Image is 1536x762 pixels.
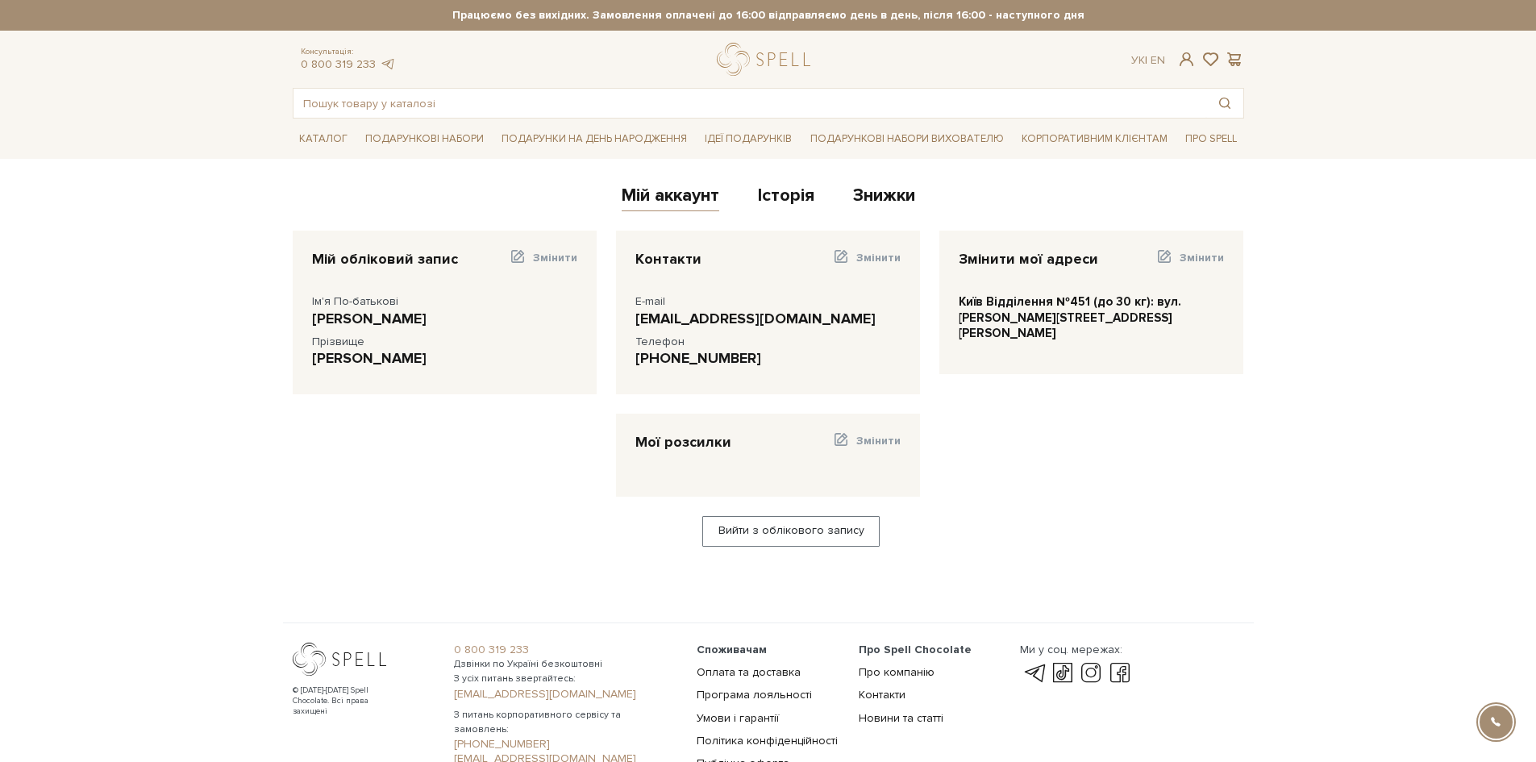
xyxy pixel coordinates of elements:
a: Вийти з облікового запису [702,516,880,547]
a: Каталог [293,127,354,152]
a: Новини та статті [859,711,943,725]
span: Дзвінки по Україні безкоштовні [454,657,677,672]
a: telegram [380,57,396,71]
div: Мої розсилки [635,433,731,452]
a: Історія [758,185,814,211]
span: Змінити [533,251,577,264]
a: Подарунки на День народження [495,127,693,152]
a: En [1151,53,1165,67]
div: © [DATE]-[DATE] Spell Chocolate. Всі права захищені [293,685,402,717]
a: Про компанію [859,665,935,679]
a: Змінити [832,250,901,275]
a: Контакти [859,688,905,702]
a: Змінити [832,433,901,458]
div: [EMAIL_ADDRESS][DOMAIN_NAME] [635,310,901,328]
a: Змінити [508,250,577,275]
span: Споживачам [697,643,767,656]
div: [PERSON_NAME] [312,310,577,328]
div: Ми у соц. мережах: [1020,643,1133,657]
span: Змінити [856,251,901,264]
a: Про Spell [1179,127,1243,152]
div: [PERSON_NAME] [312,349,577,368]
a: Подарункові набори [359,127,490,152]
a: logo [717,43,818,76]
a: Програма лояльності [697,688,812,702]
a: Знижки [853,185,915,211]
span: Ім'я По-батькові [312,294,398,308]
a: instagram [1077,664,1105,683]
span: Телефон [635,335,685,348]
div: [PHONE_NUMBER] [635,349,901,368]
span: З усіх питань звертайтесь: [454,672,677,686]
a: [PHONE_NUMBER] [454,737,677,752]
span: Змінити [856,434,901,448]
div: Змінити мої адреси [959,250,1098,269]
div: Контакти [635,250,701,269]
span: Про Spell Chocolate [859,643,972,656]
a: Подарункові набори вихователю [804,125,1010,152]
strong: Працюємо без вихідних. Замовлення оплачені до 16:00 відправляємо день в день, після 16:00 - насту... [293,8,1244,23]
span: З питань корпоративного сервісу та замовлень: [454,708,677,737]
a: Умови і гарантії [697,711,779,725]
a: facebook [1106,664,1134,683]
span: Прізвище [312,335,364,348]
span: Змінити [1180,251,1224,264]
a: Оплата та доставка [697,665,801,679]
a: 0 800 319 233 [454,643,677,657]
a: Корпоративним клієнтам [1015,125,1174,152]
a: Ідеї подарунків [698,127,798,152]
span: Консультація: [301,47,396,57]
div: Ук [1131,53,1165,68]
span: | [1145,53,1147,67]
a: [EMAIL_ADDRESS][DOMAIN_NAME] [454,687,677,702]
a: tik-tok [1049,664,1076,683]
a: Мій аккаунт [622,185,719,211]
div: Київ Відділення №451 (до 30 кг): вул. [PERSON_NAME][STREET_ADDRESS][PERSON_NAME] [959,294,1224,342]
a: Змінити [1155,250,1224,275]
div: Мій обліковий запис [312,250,458,269]
a: Політика конфіденційності [697,734,838,747]
input: Пошук товару у каталозі [293,89,1206,118]
a: telegram [1020,664,1047,683]
span: E-mail [635,294,665,308]
a: 0 800 319 233 [301,57,376,71]
button: Пошук товару у каталозі [1206,89,1243,118]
